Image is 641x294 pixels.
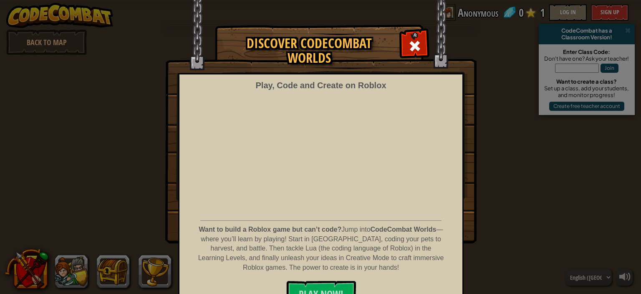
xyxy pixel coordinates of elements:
strong: Want to build a Roblox game but can’t code? [199,226,342,233]
div: Play, Code and Create on Roblox [255,79,386,92]
h1: Discover CodeCombat Worlds [224,36,395,65]
p: Jump into — where you’ll learn by playing! Start in [GEOGRAPHIC_DATA], coding your pets to harves... [197,225,444,273]
strong: CodeCombat Worlds [371,226,437,233]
